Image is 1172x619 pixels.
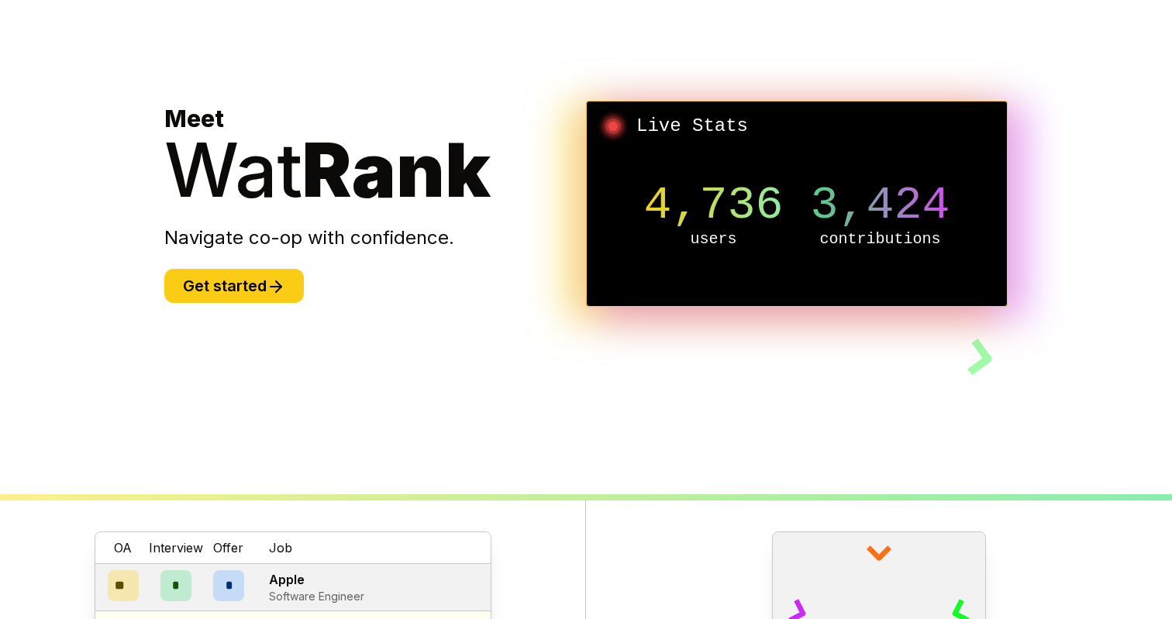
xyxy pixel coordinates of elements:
a: Get started [164,279,304,294]
p: Software Engineer [269,589,364,604]
button: Get started [164,269,304,303]
p: Apple [269,570,364,589]
span: OA [114,538,132,557]
p: contributions [797,229,963,250]
p: 4,736 [630,182,797,229]
p: 3,424 [797,182,963,229]
span: Interview [149,538,203,557]
span: Offer [213,538,243,557]
span: Job [269,538,292,557]
span: Rank [302,125,491,215]
p: users [630,229,797,250]
h2: Live Stats [599,114,994,139]
h1: Meet [164,105,586,207]
span: Wat [164,125,302,215]
p: Navigate co-op with confidence. [164,225,586,250]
